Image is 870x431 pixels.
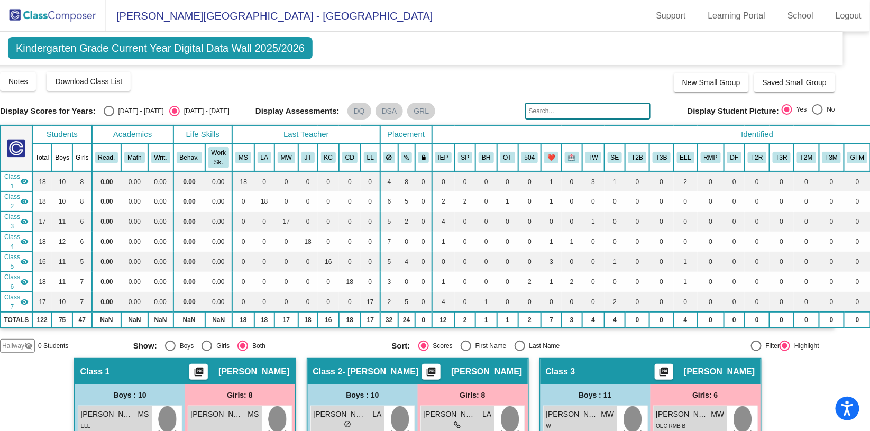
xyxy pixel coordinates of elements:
td: Jen Tomaro - No Class Name [1,232,32,252]
td: 0 [298,171,318,191]
td: 0 [497,212,518,232]
td: 0 [649,212,674,232]
td: 0 [541,212,562,232]
mat-icon: picture_as_pdf [658,366,671,381]
td: 0 [298,191,318,212]
td: 11 [52,252,72,272]
th: English Language Learner [674,144,698,171]
td: 0 [432,171,455,191]
td: 2 [432,191,455,212]
td: 0 [518,232,542,252]
td: 3 [582,171,605,191]
td: 0.00 [173,252,205,272]
th: Tier Behavior Plan [625,144,649,171]
td: 4 [432,212,455,232]
td: 0 [475,232,497,252]
td: 0 [698,212,724,232]
td: 18 [254,191,274,212]
button: JT [301,152,315,163]
th: Maria Wentworth [274,144,298,171]
button: T3R [773,152,791,163]
button: DF [727,152,742,163]
button: New Small Group [674,73,749,92]
div: No [823,105,835,114]
td: 10 [52,171,72,191]
td: 0 [432,252,455,272]
td: 11 [52,212,72,232]
td: 0 [649,232,674,252]
th: Girls [72,144,92,171]
td: 0 [649,191,674,212]
td: 0 [415,212,432,232]
td: 0 [361,212,380,232]
td: 0 [339,191,361,212]
th: Occupational Therapy Only IEP [497,144,518,171]
td: 0 [794,171,819,191]
td: 0 [724,191,745,212]
th: Boys [52,144,72,171]
td: 0.00 [148,212,173,232]
td: 7 [380,232,398,252]
td: 0 [724,232,745,252]
th: Heart Parent [541,144,562,171]
span: Kindergarten Grade Current Year Digital Data Wall 2025/2026 [8,37,313,59]
th: Tier 2 Reading [745,144,769,171]
mat-chip: DSA [376,103,404,120]
td: 18 [298,232,318,252]
td: 0 [745,252,769,272]
button: Print Students Details [422,364,441,380]
input: Search... [525,103,651,120]
td: 0 [339,171,361,191]
td: 0 [455,252,476,272]
div: [DATE] - [DATE] [180,106,230,116]
td: 0 [339,212,361,232]
button: T3M [822,152,841,163]
td: 0 [518,191,542,212]
button: RMP [701,152,721,163]
th: Keep with teacher [415,144,432,171]
th: Carolyn Dechant [339,144,361,171]
td: 0 [562,212,582,232]
td: 0 [745,212,769,232]
td: 0.00 [121,232,148,252]
td: 0 [254,252,274,272]
td: 0 [318,191,339,212]
td: 1 [562,232,582,252]
th: Behavior Only IEP [475,144,497,171]
td: 0.00 [205,171,232,191]
button: KC [321,152,336,163]
a: Learning Portal [700,7,774,24]
td: 0 [674,212,698,232]
td: 6 [72,212,92,232]
span: Class 5 [4,252,20,271]
td: 0 [254,212,274,232]
td: 17 [32,212,52,232]
mat-icon: visibility [20,177,29,186]
th: Placement [380,125,432,144]
td: 0 [819,191,845,212]
td: 0.00 [205,212,232,232]
button: Writ. [151,152,170,163]
button: SP [458,152,473,163]
td: 0 [475,252,497,272]
td: 0 [674,191,698,212]
td: 8 [72,191,92,212]
td: 0 [475,171,497,191]
td: 0 [698,252,724,272]
mat-chip: DQ [347,103,371,120]
td: 0.00 [121,252,148,272]
mat-icon: visibility [20,237,29,246]
mat-icon: picture_as_pdf [425,366,438,381]
td: 0 [819,171,845,191]
button: 🏥 [565,152,579,163]
span: Download Class List [55,77,122,86]
td: 8 [72,171,92,191]
button: MS [235,152,251,163]
td: 0 [674,232,698,252]
td: 0 [698,232,724,252]
th: Life Skills [173,125,232,144]
mat-radio-group: Select an option [104,106,230,116]
td: 0 [518,212,542,232]
td: 0 [724,212,745,232]
td: 0 [455,212,476,232]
